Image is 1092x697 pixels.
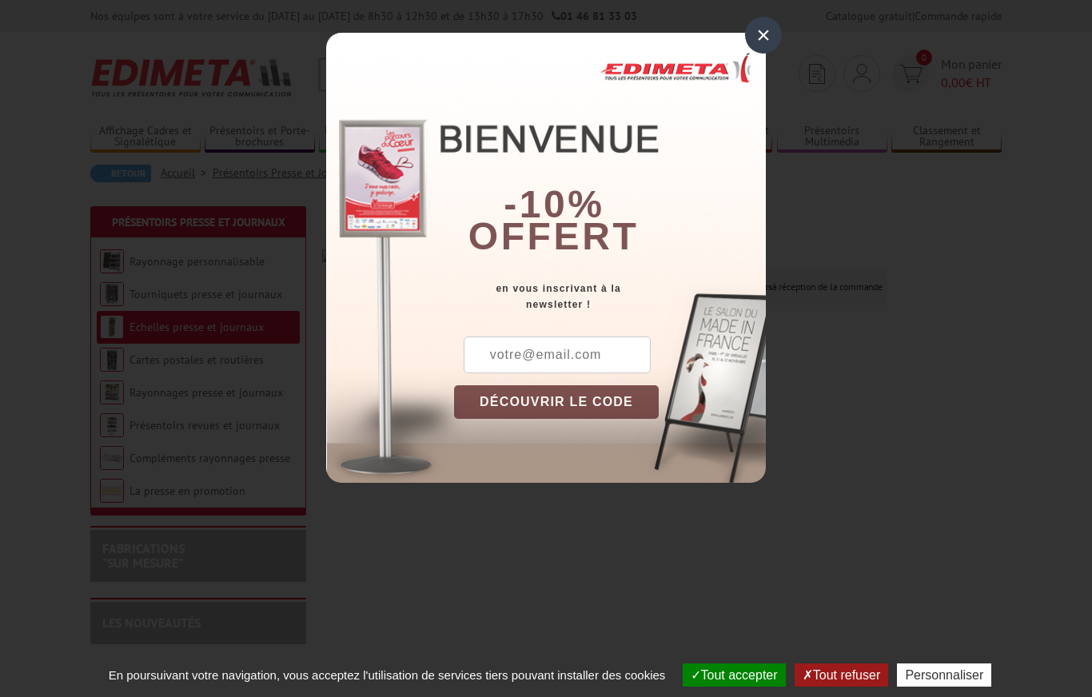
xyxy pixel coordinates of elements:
[101,668,674,682] span: En poursuivant votre navigation, vous acceptez l'utilisation de services tiers pouvant installer ...
[745,17,782,54] div: ×
[464,337,651,373] input: votre@email.com
[504,183,604,225] b: -10%
[468,215,640,257] font: offert
[795,663,888,687] button: Tout refuser
[454,385,659,419] button: DÉCOUVRIR LE CODE
[897,663,991,687] button: Personnaliser (fenêtre modale)
[683,663,786,687] button: Tout accepter
[454,281,766,313] div: en vous inscrivant à la newsletter !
